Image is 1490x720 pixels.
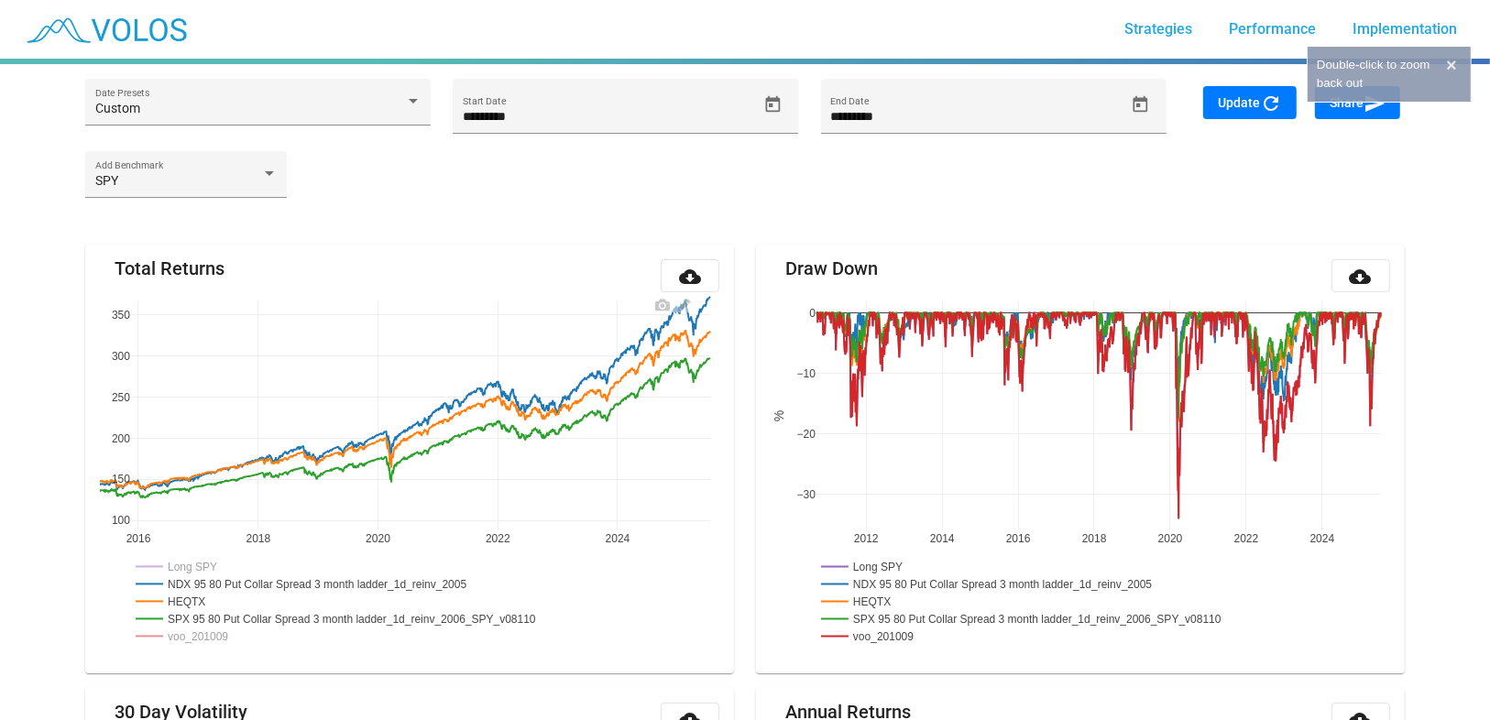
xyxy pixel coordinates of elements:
a: Implementation [1338,13,1472,46]
mat-icon: cloud_download [1350,266,1372,288]
span: Performance [1229,20,1316,38]
mat-card-title: Total Returns [115,259,225,278]
a: Strategies [1110,13,1207,46]
span: Update [1218,95,1282,110]
span: Strategies [1124,20,1192,38]
span: Double-click to zoom back out [1317,58,1430,90]
button: × [1441,56,1462,74]
mat-card-title: Draw Down [785,259,878,278]
span: Custom [95,101,140,115]
img: blue_transparent.png [15,6,196,52]
mat-icon: refresh [1260,93,1282,115]
button: Open calendar [1124,89,1156,121]
span: SPY [95,173,118,188]
button: Open calendar [757,89,789,121]
mat-icon: cloud_download [679,266,701,288]
a: Performance [1214,13,1331,46]
span: Implementation [1353,20,1457,38]
button: Share [1315,86,1400,119]
span: Share [1330,95,1386,110]
mat-icon: send [1364,93,1386,115]
button: Update [1203,86,1297,119]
